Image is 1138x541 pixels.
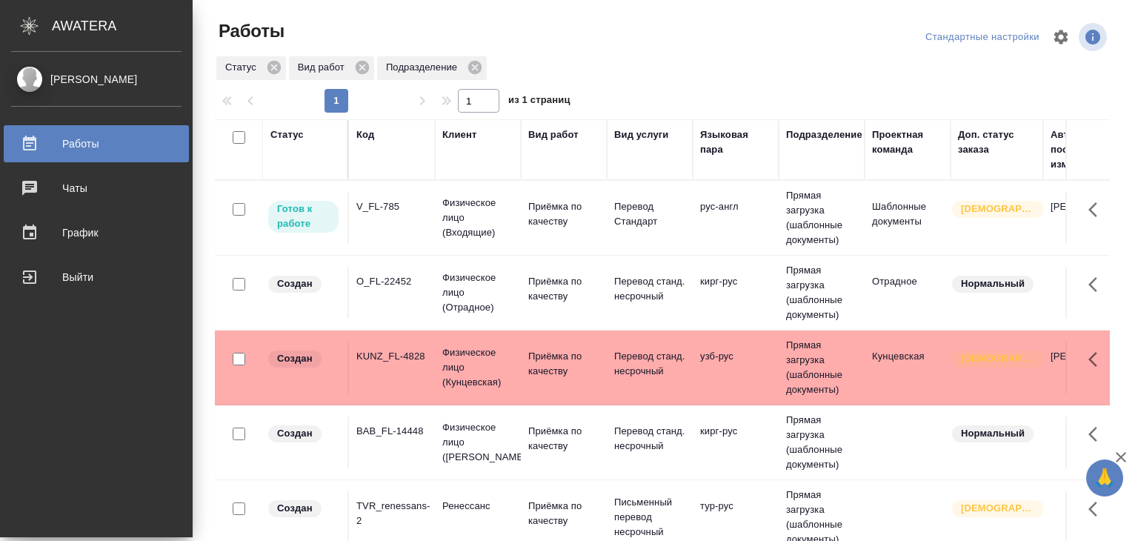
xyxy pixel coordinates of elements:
p: [DEMOGRAPHIC_DATA] [961,351,1035,366]
td: Кунцевская [865,342,951,394]
div: Клиент [442,127,476,142]
div: Статус [270,127,304,142]
p: [DEMOGRAPHIC_DATA] [961,202,1035,216]
div: V_FL-785 [356,199,427,214]
span: Настроить таблицу [1043,19,1079,55]
td: Прямая загрузка (шаблонные документы) [779,256,865,330]
div: Подразделение [377,56,487,80]
p: Приёмка по качеству [528,499,599,528]
p: Физическое лицо ([PERSON_NAME]) [442,420,513,465]
td: [PERSON_NAME] [1043,192,1129,244]
div: Проектная команда [872,127,943,157]
a: График [4,214,189,251]
div: Вид услуги [614,127,669,142]
a: Работы [4,125,189,162]
td: Прямая загрузка (шаблонные документы) [779,331,865,405]
div: Заказ еще не согласован с клиентом, искать исполнителей рано [267,499,340,519]
p: Создан [277,501,313,516]
td: узб-рус [693,342,779,394]
p: Приёмка по качеству [528,424,599,454]
div: Вид работ [528,127,579,142]
p: Создан [277,426,313,441]
p: Ренессанс [442,499,513,514]
td: кирг-рус [693,267,779,319]
p: Приёмка по качеству [528,274,599,304]
p: Перевод станд. несрочный [614,274,685,304]
div: O_FL-22452 [356,274,427,289]
td: рус-англ [693,192,779,244]
div: [PERSON_NAME] [11,71,182,87]
div: Код [356,127,374,142]
button: 🙏 [1086,459,1123,497]
button: Здесь прячутся важные кнопки [1079,342,1115,377]
div: Заказ еще не согласован с клиентом, искать исполнителей рано [267,424,340,444]
p: Создан [277,276,313,291]
p: Письменный перевод несрочный [614,495,685,540]
p: Нормальный [961,276,1025,291]
span: Работы [215,19,284,43]
td: Прямая загрузка (шаблонные документы) [779,405,865,479]
div: Доп. статус заказа [958,127,1036,157]
p: Вид работ [298,60,350,75]
p: Готов к работе [277,202,330,231]
td: Прямая загрузка (шаблонные документы) [779,181,865,255]
p: Подразделение [386,60,462,75]
div: BAB_FL-14448 [356,424,427,439]
div: Подразделение [786,127,862,142]
p: Нормальный [961,426,1025,441]
p: Перевод станд. несрочный [614,424,685,454]
div: Языковая пара [700,127,771,157]
div: AWATERA [52,11,193,41]
p: [DEMOGRAPHIC_DATA] [961,501,1035,516]
span: из 1 страниц [508,91,570,113]
div: График [11,222,182,244]
button: Здесь прячутся важные кнопки [1079,491,1115,527]
a: Выйти [4,259,189,296]
a: Чаты [4,170,189,207]
td: Шаблонные документы [865,192,951,244]
p: Физическое лицо (Входящие) [442,196,513,240]
button: Здесь прячутся важные кнопки [1079,267,1115,302]
div: KUNZ_FL-4828 [356,349,427,364]
button: Здесь прячутся важные кнопки [1079,192,1115,228]
div: split button [922,26,1043,49]
p: Физическое лицо (Кунцевская) [442,345,513,390]
button: Здесь прячутся важные кнопки [1079,416,1115,452]
div: Автор последнего изменения [1051,127,1122,172]
div: Исполнитель может приступить к работе [267,199,340,234]
div: Чаты [11,177,182,199]
td: [PERSON_NAME] [1043,342,1129,394]
div: Заказ еще не согласован с клиентом, искать исполнителей рано [267,274,340,294]
p: Перевод Стандарт [614,199,685,229]
div: Работы [11,133,182,155]
div: TVR_renessans-2 [356,499,427,528]
p: Создан [277,351,313,366]
p: Приёмка по качеству [528,349,599,379]
div: Выйти [11,266,182,288]
p: Статус [225,60,262,75]
p: Физическое лицо (Отрадное) [442,270,513,315]
div: Статус [216,56,286,80]
div: Заказ еще не согласован с клиентом, искать исполнителей рано [267,349,340,369]
span: 🙏 [1092,462,1117,494]
td: Отрадное [865,267,951,319]
td: кирг-рус [693,416,779,468]
div: Вид работ [289,56,374,80]
span: Посмотреть информацию [1079,23,1110,51]
p: Перевод станд. несрочный [614,349,685,379]
p: Приёмка по качеству [528,199,599,229]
